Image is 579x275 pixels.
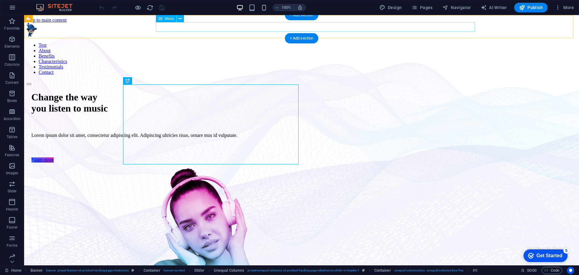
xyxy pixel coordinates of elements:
button: AI Writer [478,3,509,12]
span: . banner .preset-banner-v3-product-landing-page-electronics [45,267,129,274]
span: Click to select. Double-click to edit [144,267,160,274]
span: 00 00 [527,267,536,274]
span: Pages [411,5,432,11]
p: Elements [5,44,20,49]
button: Navigator [440,3,473,12]
span: . unequal-columns-box .unequal-columns-box-flex [394,267,464,274]
div: + Add section [285,10,318,20]
nav: breadcrumb [30,267,478,274]
h6: Session time [521,267,537,274]
div: Get Started 5 items remaining, 0% complete [5,3,49,16]
span: Click to select. Double-click to edit [30,267,43,274]
p: Images [6,171,18,175]
span: Click to select. Double-click to edit [374,267,391,274]
span: . banner-content [163,267,185,274]
span: Navigator [442,5,471,11]
p: Tables [7,134,17,139]
p: Features [5,153,19,157]
div: + Add section [285,33,318,43]
p: Forms [7,243,17,248]
a: Skip to main content [2,2,43,8]
i: This element is a customizable preset [131,269,134,272]
button: Publish [514,3,548,12]
button: More [552,3,576,12]
i: This element is a customizable preset [362,269,365,272]
div: Design (Ctrl+Alt+Y) [377,3,404,12]
span: Design [379,5,402,11]
p: Favorites [4,26,20,31]
span: Publish [519,5,543,11]
span: Click to select. Double-click to edit [473,267,478,274]
span: More [555,5,574,11]
p: Footer [7,225,17,230]
i: Reload page [147,4,153,11]
h6: 100% [282,4,291,11]
div: Get Started [18,7,44,12]
button: reload [146,4,153,11]
span: Click to select. Double-click to edit [194,267,204,274]
i: On resize automatically adjust zoom level to fit chosen device. [297,5,303,10]
p: Accordion [4,116,21,121]
p: Content [5,80,19,85]
button: 100% [273,4,294,11]
p: Slider [8,189,17,194]
div: 5 [45,1,51,7]
p: Boxes [7,98,17,103]
p: Columns [5,62,20,67]
span: . preset-unequal-columns-v2-product-landing-page-electronics-slider-in-header-1 [247,267,359,274]
span: AI Writer [481,5,507,11]
a: Click to cancel selection. Double-click to open Pages [5,267,21,274]
span: Menu [165,17,174,21]
button: Click here to leave preview mode and continue editing [134,4,141,11]
span: : [531,268,532,273]
img: Editor Logo [35,4,80,11]
p: Header [6,207,18,212]
button: Usercentrics [567,267,574,274]
button: Design [377,3,404,12]
span: Code [544,267,559,274]
button: Pages [409,3,435,12]
button: Code [542,267,562,274]
span: Click to select. Double-click to edit [214,267,244,274]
